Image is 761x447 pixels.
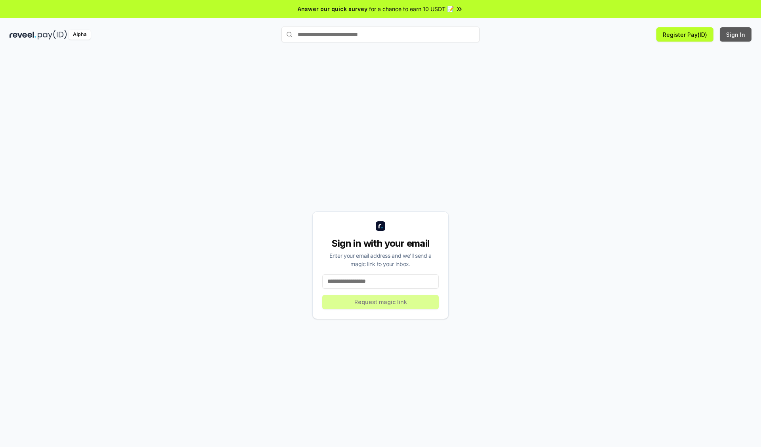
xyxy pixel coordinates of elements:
[369,5,454,13] span: for a chance to earn 10 USDT 📝
[10,30,36,40] img: reveel_dark
[322,237,439,250] div: Sign in with your email
[376,221,385,231] img: logo_small
[720,27,751,42] button: Sign In
[38,30,67,40] img: pay_id
[298,5,367,13] span: Answer our quick survey
[69,30,91,40] div: Alpha
[322,251,439,268] div: Enter your email address and we’ll send a magic link to your inbox.
[656,27,713,42] button: Register Pay(ID)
